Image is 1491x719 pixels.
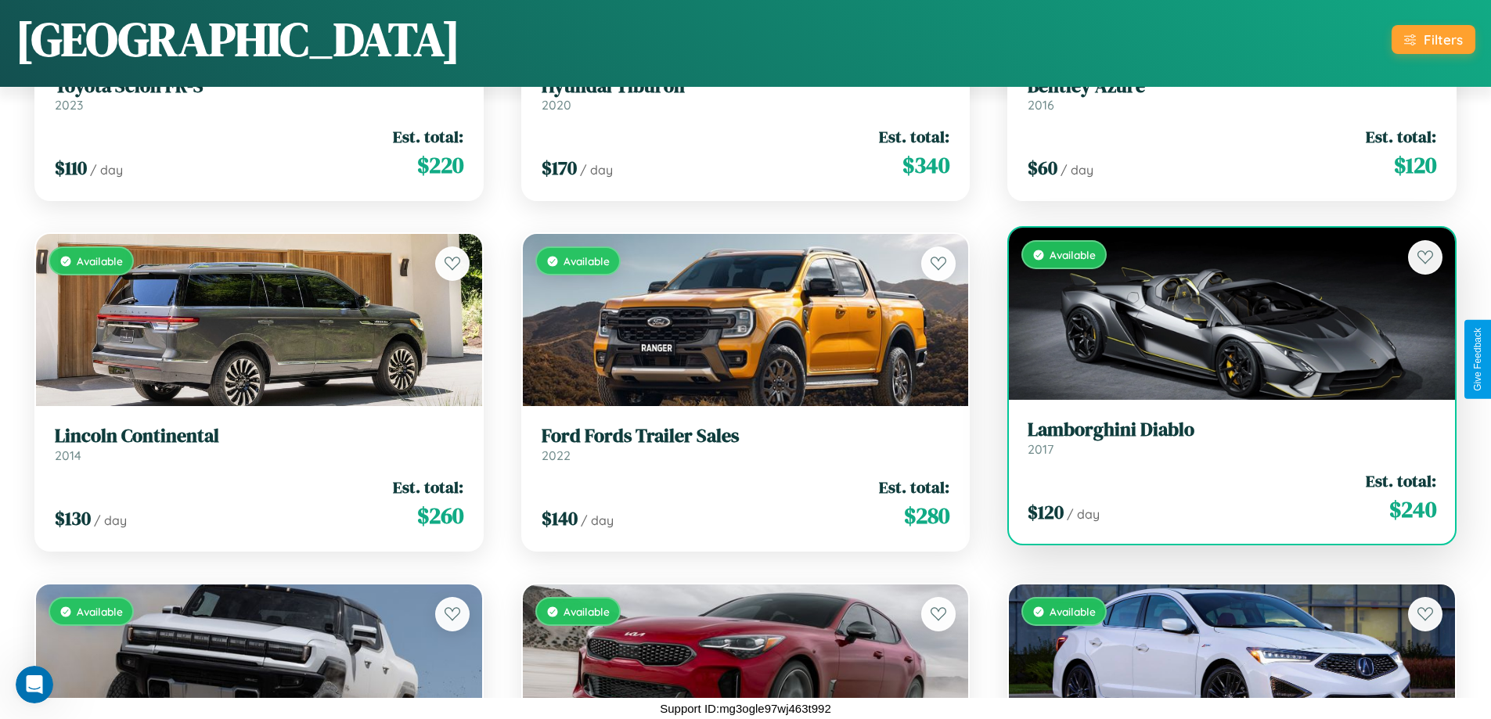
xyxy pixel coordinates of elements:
a: Hyundai Tiburon2020 [542,75,950,113]
span: $ 130 [55,505,91,531]
span: Available [77,254,123,268]
span: $ 260 [417,500,463,531]
span: Est. total: [1366,125,1436,148]
span: Est. total: [1366,469,1436,492]
h3: Ford Fords Trailer Sales [542,425,950,448]
span: / day [94,512,127,528]
span: $ 170 [542,155,577,181]
span: Available [1050,248,1096,261]
h1: [GEOGRAPHIC_DATA] [16,7,460,71]
span: $ 240 [1389,494,1436,525]
h3: Lincoln Continental [55,425,463,448]
span: 2014 [55,448,81,463]
span: $ 340 [902,149,949,181]
p: Support ID: mg3ogle97wj463t992 [660,698,831,719]
span: Available [1050,605,1096,618]
span: 2023 [55,97,83,113]
span: / day [90,162,123,178]
span: Available [564,254,610,268]
span: $ 220 [417,149,463,181]
span: 2017 [1028,441,1053,457]
span: 2016 [1028,97,1054,113]
iframe: Intercom live chat [16,666,53,703]
span: Available [77,605,123,618]
span: / day [1061,162,1093,178]
span: Est. total: [879,476,949,498]
span: 2022 [542,448,571,463]
h3: Lamborghini Diablo [1028,419,1436,441]
a: Ford Fords Trailer Sales2022 [542,425,950,463]
a: Lamborghini Diablo2017 [1028,419,1436,457]
span: Est. total: [879,125,949,148]
span: Available [564,605,610,618]
span: $ 120 [1394,149,1436,181]
div: Filters [1424,31,1463,48]
span: Est. total: [393,476,463,498]
a: Bentley Azure2016 [1028,75,1436,113]
span: $ 140 [542,505,578,531]
div: Give Feedback [1472,328,1483,391]
span: / day [580,162,613,178]
span: 2020 [542,97,571,113]
span: $ 60 [1028,155,1057,181]
span: $ 120 [1028,499,1064,525]
span: $ 280 [904,500,949,531]
span: $ 110 [55,155,87,181]
span: / day [581,512,614,528]
span: Est. total: [393,125,463,148]
span: / day [1067,506,1100,522]
a: Lincoln Continental2014 [55,425,463,463]
button: Filters [1392,25,1475,54]
a: Toyota Scion FR-S2023 [55,75,463,113]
